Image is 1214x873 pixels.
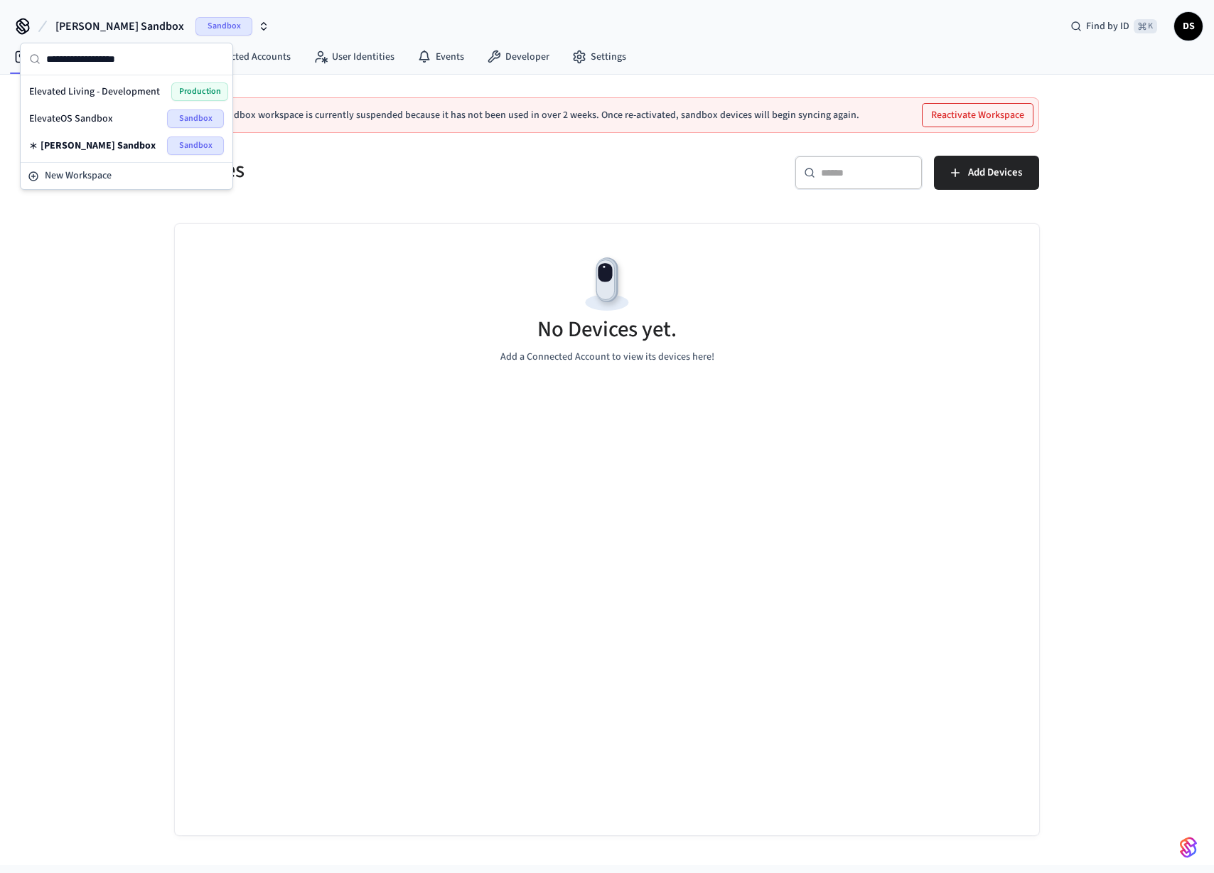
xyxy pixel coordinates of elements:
[1180,836,1197,859] img: SeamLogoGradient.69752ec5.svg
[171,82,228,101] span: Production
[1174,12,1203,41] button: DS
[968,164,1022,182] span: Add Devices
[198,109,859,121] p: This sandbox workspace is currently suspended because it has not been used in over 2 weeks. Once ...
[41,139,156,153] span: [PERSON_NAME] Sandbox
[195,17,252,36] span: Sandbox
[22,164,231,188] button: New Workspace
[21,75,232,162] div: Suggestions
[923,104,1033,127] button: Reactivate Workspace
[173,44,302,70] a: Connected Accounts
[561,44,638,70] a: Settings
[3,44,77,70] a: Devices
[1176,14,1201,39] span: DS
[500,350,714,365] p: Add a Connected Account to view its devices here!
[476,44,561,70] a: Developer
[537,315,677,344] h5: No Devices yet.
[1134,19,1157,33] span: ⌘ K
[175,156,598,185] h5: Devices
[29,85,160,99] span: Elevated Living - Development
[29,112,113,126] span: ElevateOS Sandbox
[406,44,476,70] a: Events
[302,44,406,70] a: User Identities
[575,252,639,316] img: Devices Empty State
[1086,19,1129,33] span: Find by ID
[1059,14,1169,39] div: Find by ID⌘ K
[167,136,224,155] span: Sandbox
[167,109,224,128] span: Sandbox
[45,168,112,183] span: New Workspace
[934,156,1039,190] button: Add Devices
[55,18,184,35] span: [PERSON_NAME] Sandbox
